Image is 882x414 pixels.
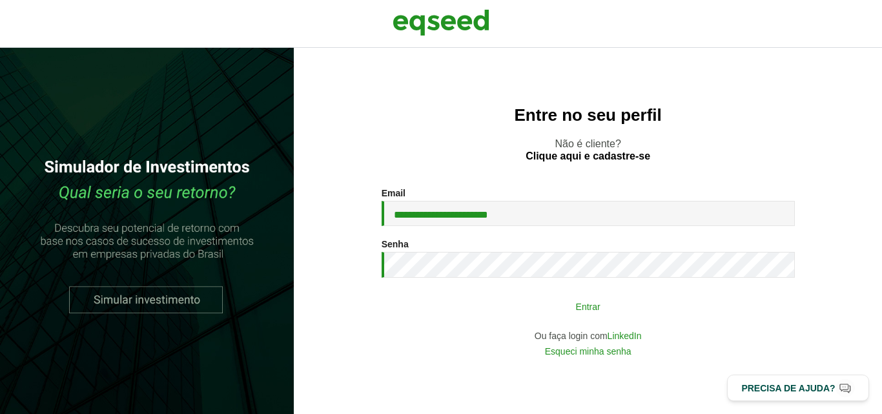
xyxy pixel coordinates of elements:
[526,151,650,161] a: Clique aqui e cadastre-se
[608,331,642,340] a: LinkedIn
[382,240,409,249] label: Senha
[545,347,631,356] a: Esqueci minha senha
[393,6,489,39] img: EqSeed Logo
[382,331,795,340] div: Ou faça login com
[320,138,856,162] p: Não é cliente?
[420,294,756,318] button: Entrar
[320,106,856,125] h2: Entre no seu perfil
[382,189,405,198] label: Email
